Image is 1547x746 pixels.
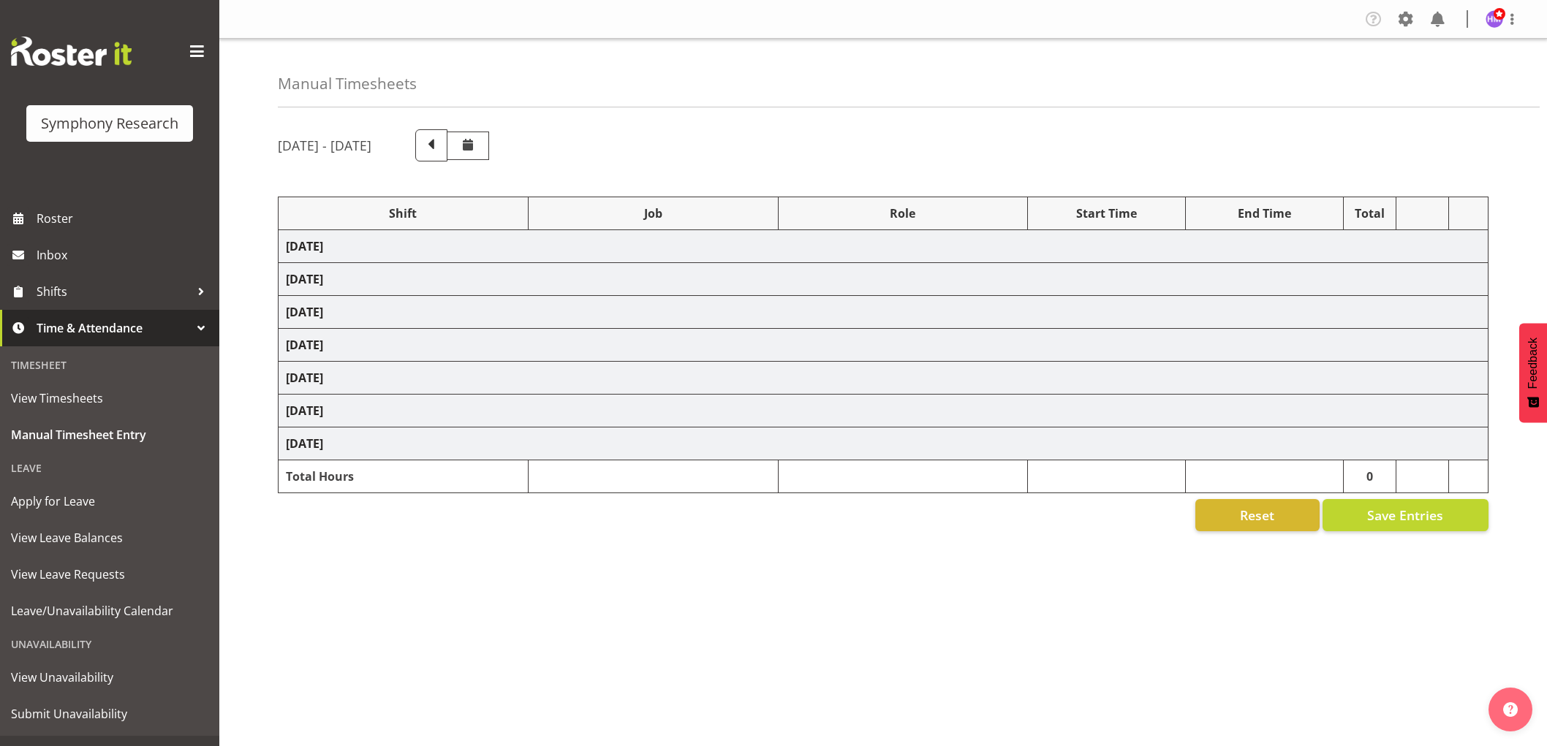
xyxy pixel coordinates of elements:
a: View Leave Balances [4,519,216,556]
a: View Leave Requests [4,556,216,593]
a: View Timesheets [4,380,216,416]
span: Manual Timesheet Entry [11,424,208,446]
span: Shifts [37,281,190,302]
button: Feedback - Show survey [1519,323,1547,422]
span: Roster [37,208,212,229]
span: Inbox [37,244,212,266]
a: Manual Timesheet Entry [4,416,216,453]
td: [DATE] [279,362,1489,395]
span: View Leave Requests [11,563,208,585]
a: View Unavailability [4,659,216,696]
td: Total Hours [279,460,529,493]
a: Leave/Unavailability Calendar [4,593,216,629]
h5: [DATE] - [DATE] [278,137,371,153]
div: Symphony Research [41,113,178,134]
span: Apply for Leave [11,490,208,512]
h4: Manual Timesheets [278,75,417,92]
td: [DATE] [279,296,1489,329]
img: hitesh-makan1261.jpg [1486,10,1503,28]
div: Unavailability [4,629,216,659]
a: Apply for Leave [4,483,216,519]
div: Job [536,205,771,222]
span: Leave/Unavailability Calendar [11,600,208,622]
span: Save Entries [1367,506,1443,525]
div: Total [1351,205,1388,222]
img: help-xxl-2.png [1503,702,1518,717]
td: [DATE] [279,263,1489,296]
div: Role [786,205,1021,222]
td: [DATE] [279,427,1489,460]
span: Time & Attendance [37,317,190,339]
span: View Timesheets [11,387,208,409]
td: [DATE] [279,395,1489,427]
span: Submit Unavailability [11,703,208,725]
button: Save Entries [1323,499,1489,531]
span: View Leave Balances [11,527,208,549]
span: Feedback [1527,338,1540,389]
button: Reset [1195,499,1320,531]
td: [DATE] [279,329,1489,362]
div: Shift [286,205,521,222]
td: [DATE] [279,230,1489,263]
div: Leave [4,453,216,483]
span: Reset [1240,506,1274,525]
a: Submit Unavailability [4,696,216,732]
img: Rosterit website logo [11,37,132,66]
td: 0 [1344,460,1396,493]
div: End Time [1193,205,1336,222]
div: Start Time [1035,205,1178,222]
span: View Unavailability [11,666,208,688]
div: Timesheet [4,350,216,380]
